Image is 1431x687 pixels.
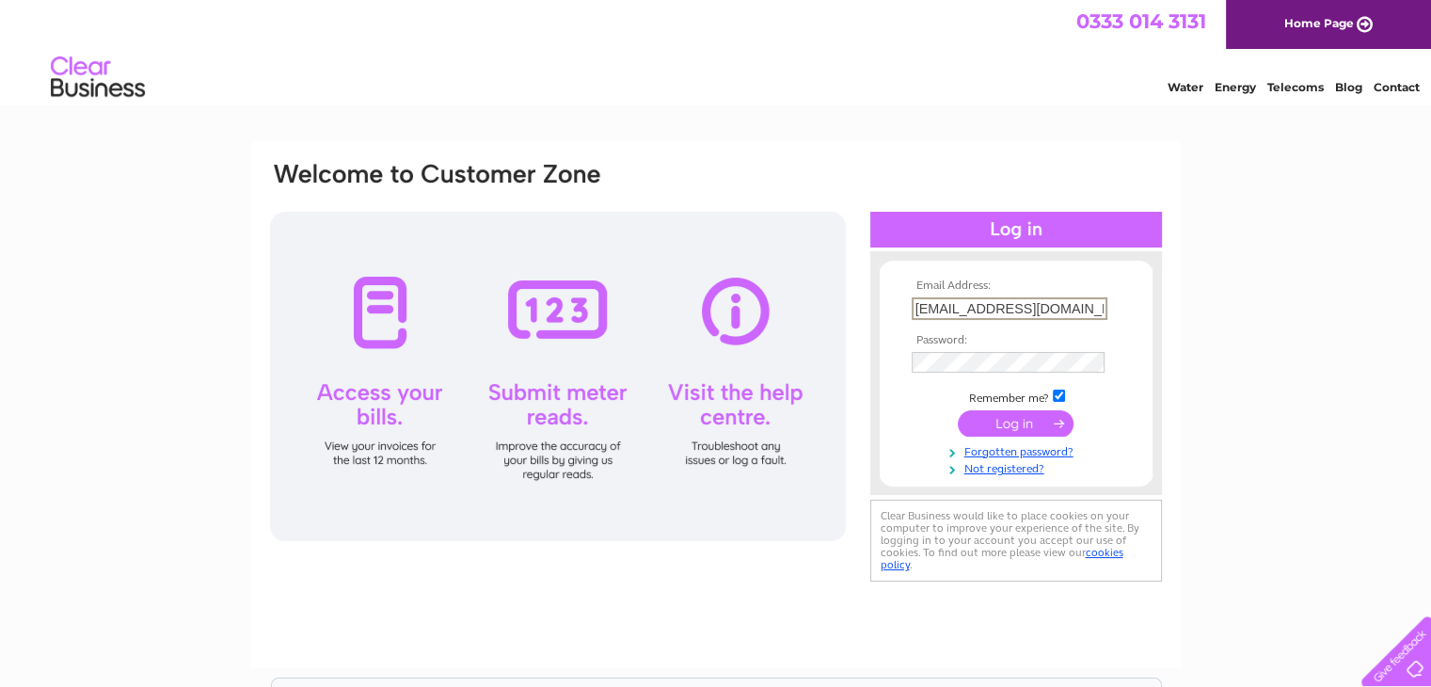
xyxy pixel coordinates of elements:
a: Blog [1335,80,1362,94]
input: Submit [958,410,1073,437]
a: Forgotten password? [912,441,1125,459]
img: logo.png [50,49,146,106]
a: cookies policy [881,546,1123,571]
div: Clear Business would like to place cookies on your computer to improve your experience of the sit... [870,500,1162,582]
a: Not registered? [912,458,1125,476]
div: Clear Business is a trading name of Verastar Limited (registered in [GEOGRAPHIC_DATA] No. 3667643... [272,10,1161,91]
a: Contact [1374,80,1420,94]
th: Password: [907,334,1125,347]
a: 0333 014 3131 [1076,9,1206,33]
a: Water [1168,80,1203,94]
a: Energy [1215,80,1256,94]
td: Remember me? [907,387,1125,406]
th: Email Address: [907,280,1125,293]
a: Telecoms [1267,80,1324,94]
